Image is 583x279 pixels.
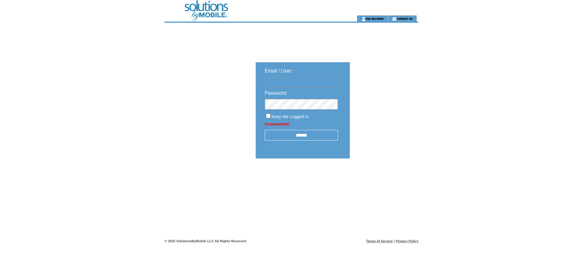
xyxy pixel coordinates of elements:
img: transparent.png;jsessionid=B04E535CEAA39FCF0D6DD14C6DEDB7FB [367,174,398,181]
a: Forgot password? [265,122,289,125]
img: contact_us_icon.gif;jsessionid=B04E535CEAA39FCF0D6DD14C6DEDB7FB [392,16,397,21]
span: © 2025 SolutionsByMobile LLC All Rights Reserved [165,239,246,243]
span: Email / User: [265,68,293,73]
a: my account [366,16,384,20]
a: Terms of Service [366,239,393,243]
span: Keep Me Logged In [271,114,309,119]
a: Privacy Policy [396,239,418,243]
img: account_icon.gif;jsessionid=B04E535CEAA39FCF0D6DD14C6DEDB7FB [361,16,366,21]
span: Password: [265,90,288,96]
a: contact us [397,16,413,20]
